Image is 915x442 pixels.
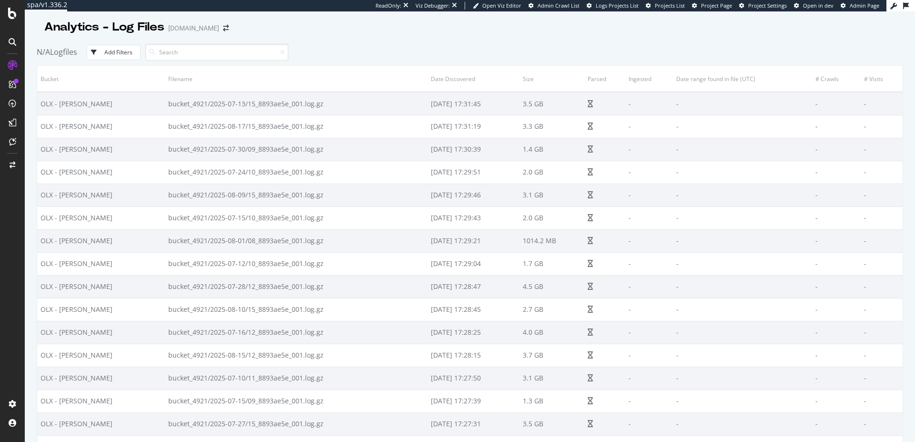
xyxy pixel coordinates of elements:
[812,115,861,138] td: -
[427,229,519,252] td: [DATE] 17:29:21
[427,344,519,367] td: [DATE] 17:28:15
[625,229,673,252] td: -
[519,161,584,184] td: 2.0 GB
[812,184,861,206] td: -
[748,2,787,9] span: Project Settings
[37,138,165,161] td: OLX - [PERSON_NAME]
[427,252,519,275] td: [DATE] 17:29:04
[519,367,584,390] td: 3.1 GB
[861,344,903,367] td: -
[861,138,903,161] td: -
[165,344,427,367] td: bucket_4921/2025-08-15/12_8893ae5e_001.log.gz
[625,298,673,321] td: -
[37,344,165,367] td: OLX - [PERSON_NAME]
[416,2,450,10] div: Viz Debugger:
[673,344,812,367] td: -
[584,66,625,92] th: Parsed
[812,344,861,367] td: -
[37,47,50,57] span: N/A
[625,367,673,390] td: -
[673,412,812,435] td: -
[673,92,812,115] td: -
[427,66,519,92] th: Date Discovered
[519,390,584,412] td: 1.3 GB
[165,184,427,206] td: bucket_4921/2025-08-09/15_8893ae5e_001.log.gz
[87,45,141,60] button: Add Filters
[625,344,673,367] td: -
[168,23,219,33] div: [DOMAIN_NAME]
[427,390,519,412] td: [DATE] 17:27:39
[165,412,427,435] td: bucket_4921/2025-07-27/15_8893ae5e_001.log.gz
[812,390,861,412] td: -
[625,138,673,161] td: -
[625,252,673,275] td: -
[625,275,673,298] td: -
[812,298,861,321] td: -
[812,161,861,184] td: -
[812,412,861,435] td: -
[861,390,903,412] td: -
[519,252,584,275] td: 1.7 GB
[803,2,834,9] span: Open in dev
[673,184,812,206] td: -
[861,412,903,435] td: -
[37,206,165,229] td: OLX - [PERSON_NAME]
[861,252,903,275] td: -
[519,344,584,367] td: 3.7 GB
[519,321,584,344] td: 4.0 GB
[165,390,427,412] td: bucket_4921/2025-07-15/09_8893ae5e_001.log.gz
[587,2,639,10] a: Logs Projects List
[165,92,427,115] td: bucket_4921/2025-07-13/15_8893ae5e_001.log.gz
[37,229,165,252] td: OLX - [PERSON_NAME]
[37,66,165,92] th: Bucket
[519,184,584,206] td: 3.1 GB
[37,321,165,344] td: OLX - [PERSON_NAME]
[37,161,165,184] td: OLX - [PERSON_NAME]
[473,2,521,10] a: Open Viz Editor
[861,66,903,92] th: # Visits
[625,92,673,115] td: -
[427,275,519,298] td: [DATE] 17:28:47
[519,412,584,435] td: 3.5 GB
[427,412,519,435] td: [DATE] 17:27:31
[165,367,427,390] td: bucket_4921/2025-07-10/11_8893ae5e_001.log.gz
[519,206,584,229] td: 2.0 GB
[538,2,579,9] span: Admin Crawl List
[427,321,519,344] td: [DATE] 17:28:25
[37,252,165,275] td: OLX - [PERSON_NAME]
[812,229,861,252] td: -
[519,92,584,115] td: 3.5 GB
[812,275,861,298] td: -
[673,66,812,92] th: Date range found in file (UTC)
[625,390,673,412] td: -
[37,412,165,435] td: OLX - [PERSON_NAME]
[165,275,427,298] td: bucket_4921/2025-07-28/12_8893ae5e_001.log.gz
[673,275,812,298] td: -
[427,206,519,229] td: [DATE] 17:29:43
[104,48,132,56] div: Add Filters
[625,206,673,229] td: -
[850,2,879,9] span: Admin Page
[44,19,164,35] div: Analytics - Log Files
[673,321,812,344] td: -
[812,321,861,344] td: -
[165,115,427,138] td: bucket_4921/2025-08-17/15_8893ae5e_001.log.gz
[223,25,229,31] div: arrow-right-arrow-left
[376,2,401,10] div: ReadOnly:
[673,229,812,252] td: -
[861,161,903,184] td: -
[165,138,427,161] td: bucket_4921/2025-07-30/09_8893ae5e_001.log.gz
[646,2,685,10] a: Projects List
[625,161,673,184] td: -
[673,115,812,138] td: -
[519,229,584,252] td: 1014.2 MB
[519,275,584,298] td: 4.5 GB
[37,367,165,390] td: OLX - [PERSON_NAME]
[861,275,903,298] td: -
[165,321,427,344] td: bucket_4921/2025-07-16/12_8893ae5e_001.log.gz
[427,184,519,206] td: [DATE] 17:29:46
[165,206,427,229] td: bucket_4921/2025-07-15/10_8893ae5e_001.log.gz
[625,115,673,138] td: -
[625,66,673,92] th: Ingested
[427,367,519,390] td: [DATE] 17:27:50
